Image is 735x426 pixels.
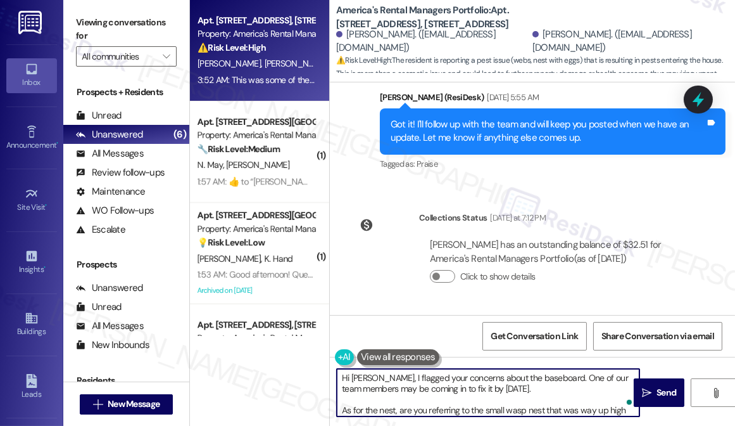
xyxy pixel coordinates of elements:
span: [PERSON_NAME] [265,58,328,69]
span: • [44,263,46,272]
i:  [93,399,103,410]
span: [PERSON_NAME] [226,159,289,171]
div: (6) [170,125,189,145]
div: WO Follow-ups [76,204,154,217]
div: Got it! I'll follow up with the team and will keep you posted when we have an update. Let me know... [391,118,705,145]
div: Collections Status [419,211,487,224]
div: Unanswered [76,281,143,295]
div: [PERSON_NAME] has an outstanding balance of $32.51 for America's Rental Managers Portfolio (as of... [430,238,684,266]
div: Property: America's Rental Managers Portfolio [198,27,315,41]
span: N. May [198,159,226,171]
b: America's Rental Managers Portfolio: Apt. [STREET_ADDRESS], [STREET_ADDRESS] [336,4,589,31]
strong: 💡 Risk Level: Low [198,236,265,248]
a: Inbox [6,58,57,93]
div: Residents [63,374,189,387]
button: Share Conversation via email [593,322,722,351]
span: Share Conversation via email [601,330,714,343]
span: Get Conversation Link [491,330,578,343]
div: All Messages [76,147,144,160]
img: ResiDesk Logo [18,11,44,34]
i:  [711,388,720,398]
span: New Message [108,397,160,411]
div: Archived on [DATE] [196,283,316,299]
a: Leads [6,370,57,404]
button: Get Conversation Link [482,322,586,351]
div: [PERSON_NAME]. ([EMAIL_ADDRESS][DOMAIN_NAME]) [336,28,529,55]
i:  [642,388,651,398]
div: Unanswered [76,128,143,141]
div: Escalate [76,223,125,236]
label: Click to show details [460,270,535,283]
div: Maintenance [76,185,146,198]
div: Property: America's Rental Managers Portfolio [198,223,315,236]
div: Property: America's Rental Managers Portfolio [198,129,315,142]
span: K. Hand [265,253,293,264]
div: All Messages [76,319,144,333]
div: Apt. [STREET_ADDRESS][GEOGRAPHIC_DATA][PERSON_NAME][PERSON_NAME] [198,115,315,129]
strong: 🔧 Risk Level: Medium [198,143,280,155]
span: Praise [417,158,437,169]
div: Prospects [63,258,189,271]
div: New Inbounds [76,339,149,352]
a: Site Visit • [6,183,57,217]
div: [DATE] 5:55 AM [484,91,539,104]
div: Review follow-ups [76,166,165,179]
span: • [56,139,58,148]
strong: ⚠️ Risk Level: High [198,42,266,53]
div: Apt. [STREET_ADDRESS], [STREET_ADDRESS] [198,14,315,27]
div: Prospects + Residents [63,86,189,99]
a: Buildings [6,307,57,342]
div: [DATE] at 7:12 PM [487,211,546,224]
span: : The resident is reporting a pest issue (webs, nest with eggs) that is resulting in pests enteri... [336,54,735,108]
div: Tagged as: [380,155,726,173]
div: Apt. [STREET_ADDRESS], [STREET_ADDRESS] [198,318,315,332]
strong: ⚠️ Risk Level: High [336,55,391,65]
button: New Message [80,394,173,415]
div: Unread [76,109,122,122]
textarea: To enrich screen reader interactions, please activate Accessibility in Grammarly extension settings [337,369,639,416]
label: Viewing conversations for [76,13,177,46]
div: Property: America's Rental Managers Portfolio [198,332,315,345]
span: [PERSON_NAME] [198,253,265,264]
span: Send [656,386,676,399]
div: Unread [76,300,122,314]
div: [PERSON_NAME] (ResiDesk) [380,91,726,108]
input: All communities [82,46,156,67]
a: Insights • [6,245,57,280]
span: • [46,201,47,210]
span: [PERSON_NAME] [198,58,265,69]
button: Send [634,378,684,407]
div: Apt. [STREET_ADDRESS][GEOGRAPHIC_DATA][STREET_ADDRESS] [198,209,315,222]
i:  [163,51,170,61]
div: [PERSON_NAME]. ([EMAIL_ADDRESS][DOMAIN_NAME]) [532,28,726,55]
